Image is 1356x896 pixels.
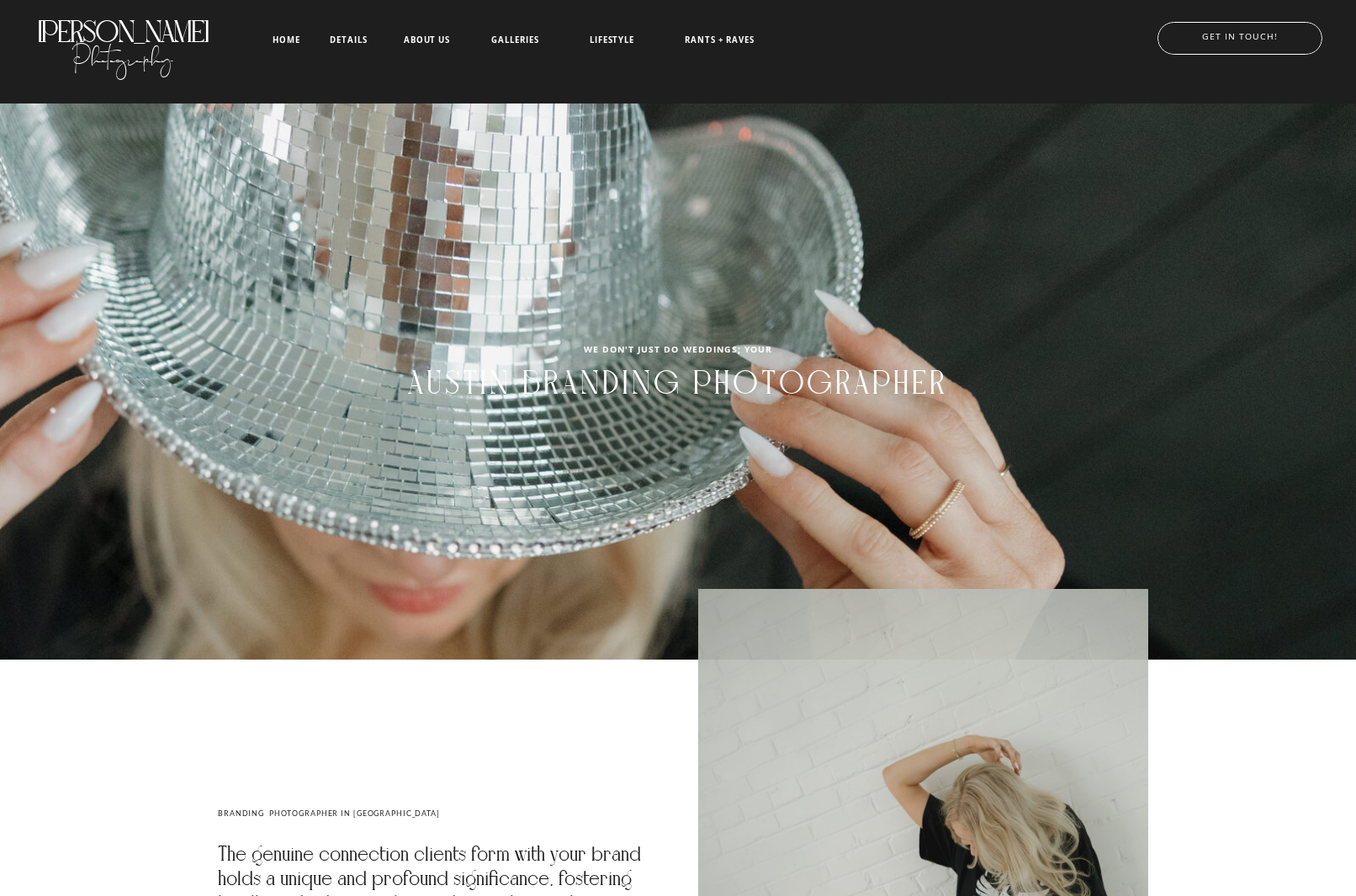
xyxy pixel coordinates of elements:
[569,35,654,47] a: LIFESTYLE
[480,35,550,47] a: galleries
[584,343,772,355] b: WE DON'T JUST DO WEDDINGS; your
[392,35,462,47] a: about us
[325,35,373,45] a: details
[218,807,615,824] h1: Branding photographer in [GEOGRAPHIC_DATA]
[284,364,1072,438] h1: Austin branding Photographer
[267,35,306,46] a: home
[1141,28,1339,45] a: GET IN TOUCH!
[14,33,230,88] a: Photography
[673,35,766,47] a: RANTS + RAVES
[14,13,230,41] a: [PERSON_NAME]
